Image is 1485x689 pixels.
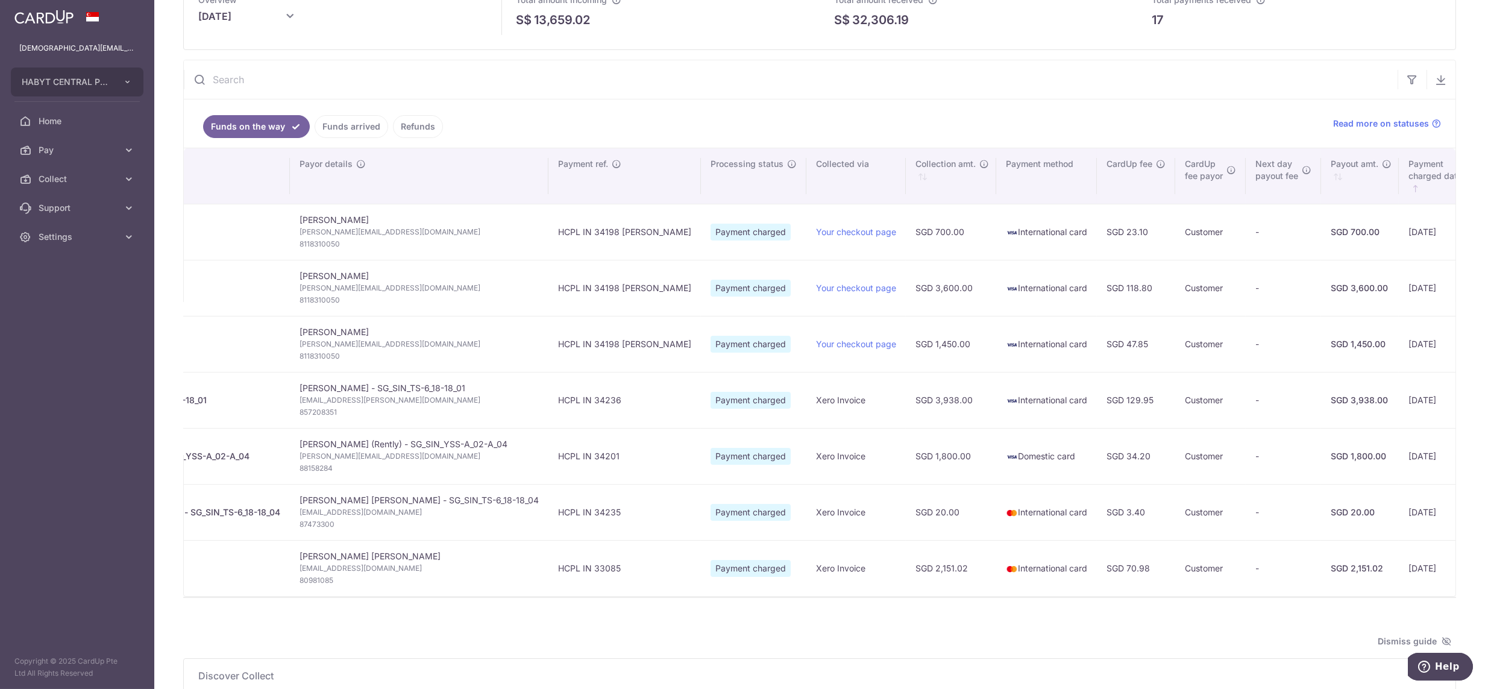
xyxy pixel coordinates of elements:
[1097,540,1175,596] td: SGD 70.98
[548,148,701,204] th: Payment ref.
[1006,227,1018,239] img: visa-sm-192604c4577d2d35970c8ed26b86981c2741ebd56154ab54ad91a526f0f24972.png
[816,283,896,293] a: Your checkout page
[816,227,896,237] a: Your checkout page
[1399,316,1483,372] td: [DATE]
[996,484,1097,540] td: International card
[1185,158,1223,182] span: CardUp fee payor
[1399,484,1483,540] td: [DATE]
[1175,316,1246,372] td: Customer
[1408,653,1473,683] iframe: Opens a widget where you can find more information
[1175,484,1246,540] td: Customer
[1006,563,1018,575] img: mastercard-sm-87a3fd1e0bddd137fecb07648320f44c262e2538e7db6024463105ddbc961eb2.png
[996,204,1097,260] td: International card
[27,8,52,19] span: Help
[300,518,539,530] span: 87473300
[906,428,996,484] td: SGD 1,800.00
[711,224,791,241] span: Payment charged
[290,204,548,260] td: [PERSON_NAME]
[711,392,791,409] span: Payment charged
[906,484,996,540] td: SGD 20.00
[1175,148,1246,204] th: CardUpfee payor
[39,144,118,156] span: Pay
[1097,428,1175,484] td: SGD 34.20
[300,450,539,462] span: [PERSON_NAME][EMAIL_ADDRESS][DOMAIN_NAME]
[711,504,791,521] span: Payment charged
[1175,540,1246,596] td: Customer
[300,294,539,306] span: 8118310050
[1331,450,1389,462] div: SGD 1,800.00
[39,115,118,127] span: Home
[1097,372,1175,428] td: SGD 129.95
[300,562,539,574] span: [EMAIL_ADDRESS][DOMAIN_NAME]
[1331,282,1389,294] div: SGD 3,600.00
[548,316,701,372] td: HCPL IN 34198 [PERSON_NAME]
[1331,394,1389,406] div: SGD 3,938.00
[198,669,1427,683] span: Discover Collect
[22,76,111,88] span: HABYT CENTRAL PTE. LTD.
[548,540,701,596] td: HCPL IN 33085
[806,540,906,596] td: Xero Invoice
[1399,428,1483,484] td: [DATE]
[290,540,548,596] td: [PERSON_NAME] [PERSON_NAME]
[300,158,353,170] span: Payor details
[290,428,548,484] td: [PERSON_NAME] (Rently) - SG_SIN_YSS-A_02-A_04
[1246,428,1321,484] td: -
[1246,372,1321,428] td: -
[1152,11,1164,29] p: 17
[1255,158,1298,182] span: Next day payout fee
[1175,260,1246,316] td: Customer
[906,372,996,428] td: SGD 3,938.00
[1246,204,1321,260] td: -
[14,10,74,24] img: CardUp
[300,350,539,362] span: 8118310050
[996,148,1097,204] th: Payment method
[834,11,850,29] span: S$
[1331,226,1389,238] div: SGD 700.00
[1246,260,1321,316] td: -
[906,148,996,204] th: Collection amt. : activate to sort column ascending
[1399,260,1483,316] td: [DATE]
[1175,372,1246,428] td: Customer
[290,148,548,204] th: Payor details
[852,11,909,29] p: 32,306.19
[548,204,701,260] td: HCPL IN 34198 [PERSON_NAME]
[1097,148,1175,204] th: CardUp fee
[1097,316,1175,372] td: SGD 47.85
[300,238,539,250] span: 8118310050
[39,231,118,243] span: Settings
[290,260,548,316] td: [PERSON_NAME]
[39,202,118,214] span: Support
[1321,148,1399,204] th: Payout amt. : activate to sort column ascending
[1378,634,1451,649] span: Dismiss guide
[1107,158,1152,170] span: CardUp fee
[806,484,906,540] td: Xero Invoice
[548,428,701,484] td: HCPL IN 34201
[915,158,976,170] span: Collection amt.
[806,428,906,484] td: Xero Invoice
[996,540,1097,596] td: International card
[1246,316,1321,372] td: -
[711,560,791,577] span: Payment charged
[11,68,143,96] button: HABYT CENTRAL PTE. LTD.
[806,148,906,204] th: Collected via
[1097,260,1175,316] td: SGD 118.80
[300,338,539,350] span: [PERSON_NAME][EMAIL_ADDRESS][DOMAIN_NAME]
[300,226,539,238] span: [PERSON_NAME][EMAIL_ADDRESS][DOMAIN_NAME]
[1399,372,1483,428] td: [DATE]
[198,669,1441,683] p: Discover Collect
[1246,484,1321,540] td: -
[711,448,791,465] span: Payment charged
[906,260,996,316] td: SGD 3,600.00
[203,115,310,138] a: Funds on the way
[1331,506,1389,518] div: SGD 20.00
[1175,204,1246,260] td: Customer
[1246,148,1321,204] th: Next daypayout fee
[996,372,1097,428] td: International card
[906,540,996,596] td: SGD 2,151.02
[300,462,539,474] span: 88158284
[300,394,539,406] span: [EMAIL_ADDRESS][PERSON_NAME][DOMAIN_NAME]
[1006,507,1018,519] img: mastercard-sm-87a3fd1e0bddd137fecb07648320f44c262e2538e7db6024463105ddbc961eb2.png
[1408,158,1462,182] span: Payment charged date
[1333,118,1441,130] a: Read more on statuses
